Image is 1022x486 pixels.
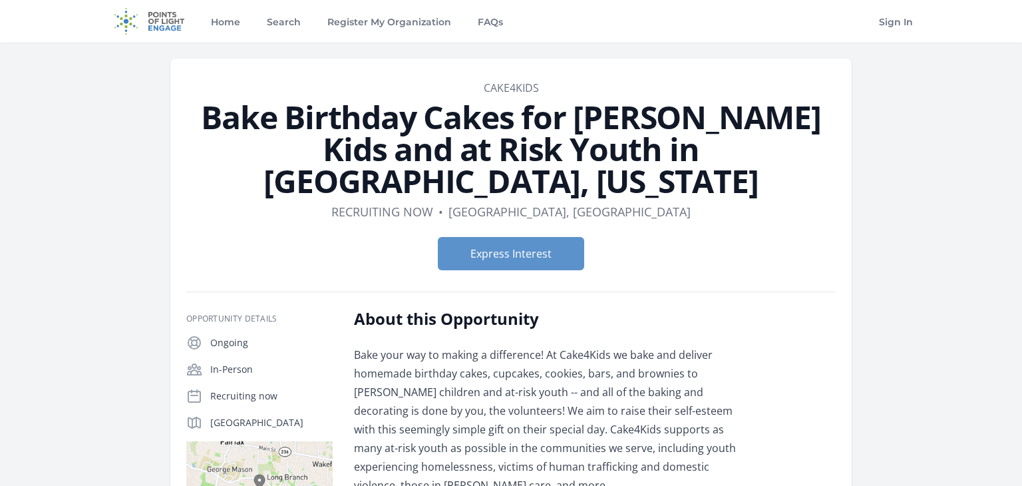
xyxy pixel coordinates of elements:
[484,81,539,95] a: Cake4Kids
[210,389,333,403] p: Recruiting now
[448,202,691,221] dd: [GEOGRAPHIC_DATA], [GEOGRAPHIC_DATA]
[210,416,333,429] p: [GEOGRAPHIC_DATA]
[210,336,333,350] p: Ongoing
[354,308,743,330] h2: About this Opportunity
[186,314,333,324] h3: Opportunity Details
[186,101,836,197] h1: Bake Birthday Cakes for [PERSON_NAME] Kids and at Risk Youth in [GEOGRAPHIC_DATA], [US_STATE]
[438,237,584,270] button: Express Interest
[438,202,443,221] div: •
[331,202,433,221] dd: Recruiting now
[210,363,333,376] p: In-Person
